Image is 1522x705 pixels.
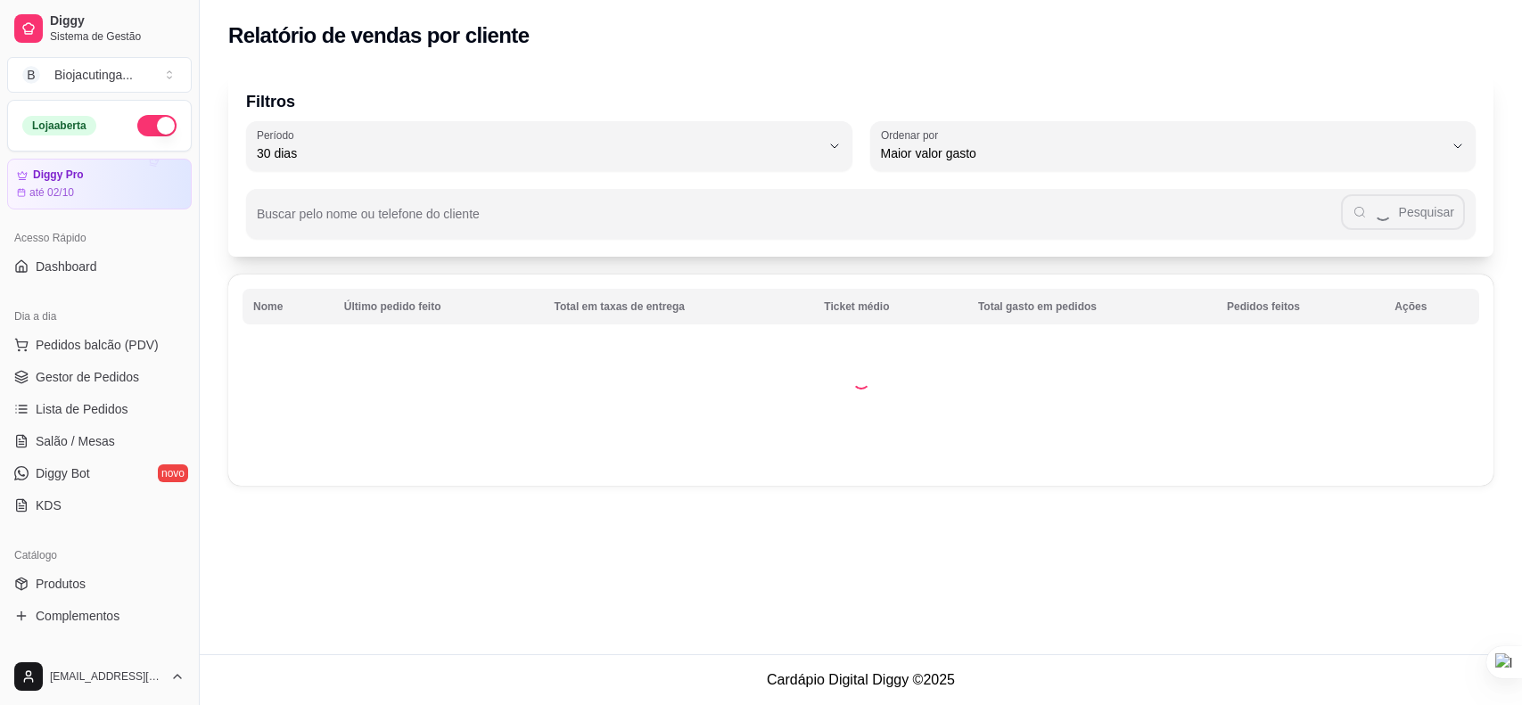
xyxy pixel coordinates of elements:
[852,372,870,389] div: Loading
[7,57,192,93] button: Select a team
[881,144,1444,162] span: Maior valor gasto
[7,302,192,331] div: Dia a dia
[7,459,192,488] a: Diggy Botnovo
[7,159,192,209] a: Diggy Proaté 02/10
[54,66,133,84] div: Biojacutinga ...
[7,7,192,50] a: DiggySistema de Gestão
[50,13,185,29] span: Diggy
[257,144,820,162] span: 30 dias
[137,115,177,136] button: Alterar Status
[36,464,90,482] span: Diggy Bot
[7,655,192,698] button: [EMAIL_ADDRESS][DOMAIN_NAME]
[7,602,192,630] a: Complementos
[36,258,97,275] span: Dashboard
[50,669,163,684] span: [EMAIL_ADDRESS][DOMAIN_NAME]
[36,496,62,514] span: KDS
[36,400,128,418] span: Lista de Pedidos
[246,89,1476,114] p: Filtros
[36,607,119,625] span: Complementos
[246,121,852,171] button: Período30 dias
[228,21,530,50] h2: Relatório de vendas por cliente
[7,395,192,423] a: Lista de Pedidos
[870,121,1477,171] button: Ordenar porMaior valor gasto
[22,116,96,135] div: Loja aberta
[36,368,139,386] span: Gestor de Pedidos
[7,331,192,359] button: Pedidos balcão (PDV)
[200,654,1522,705] footer: Cardápio Digital Diggy © 2025
[257,212,1341,230] input: Buscar pelo nome ou telefone do cliente
[29,185,74,200] article: até 02/10
[50,29,185,44] span: Sistema de Gestão
[7,570,192,598] a: Produtos
[22,66,40,84] span: B
[7,252,192,281] a: Dashboard
[7,427,192,455] a: Salão / Mesas
[257,127,300,143] label: Período
[881,127,944,143] label: Ordenar por
[7,363,192,391] a: Gestor de Pedidos
[33,168,84,182] article: Diggy Pro
[7,224,192,252] div: Acesso Rápido
[36,575,86,593] span: Produtos
[7,491,192,520] a: KDS
[36,432,115,450] span: Salão / Mesas
[36,336,159,354] span: Pedidos balcão (PDV)
[7,541,192,570] div: Catálogo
